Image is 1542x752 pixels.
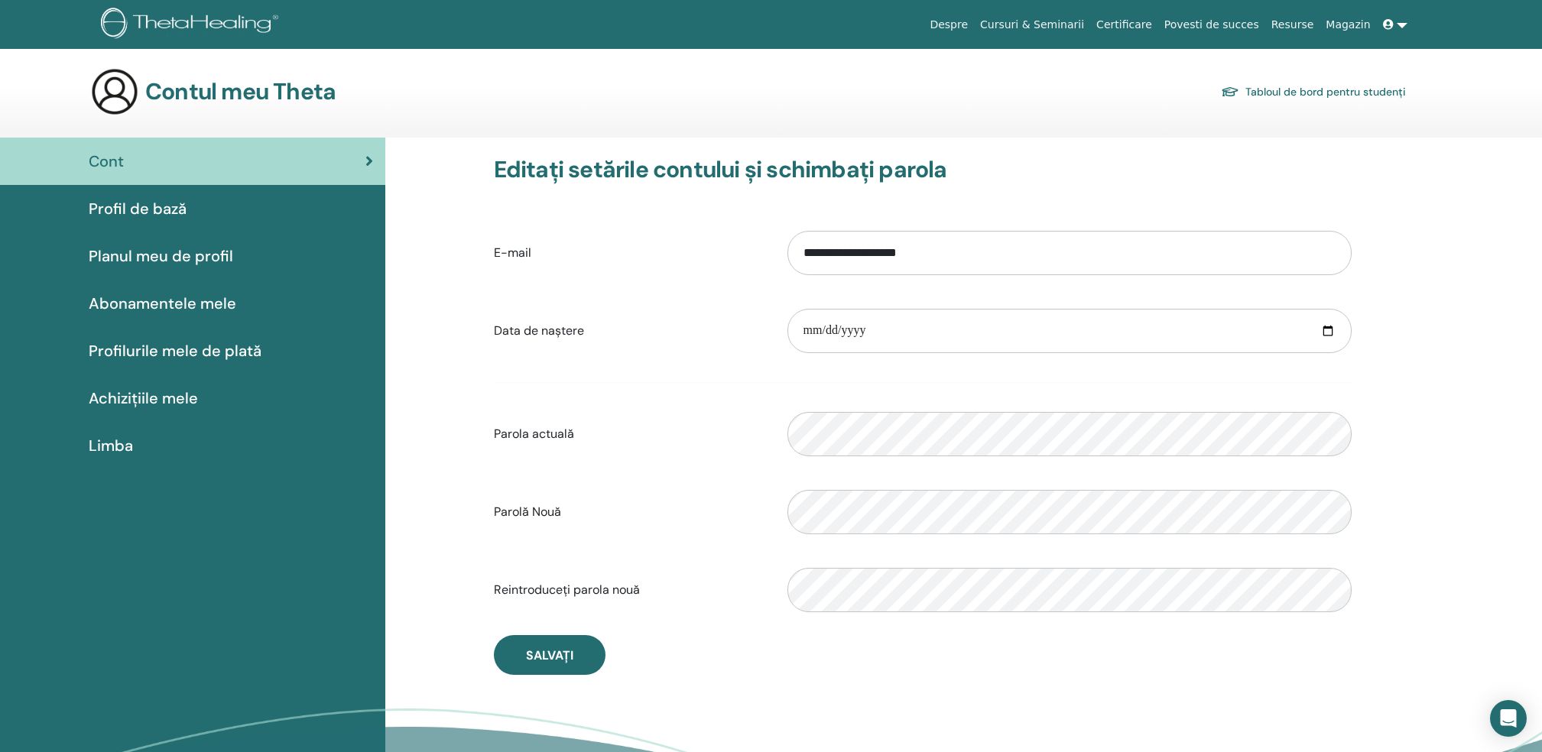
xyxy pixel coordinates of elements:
[494,635,605,675] button: Salvați
[1221,81,1406,102] a: Tabloul de bord pentru studenți
[89,150,124,173] span: Cont
[90,67,139,116] img: generic-user-icon.jpg
[145,78,336,105] h3: Contul meu Theta
[89,434,133,457] span: Limba
[482,420,776,449] label: Parola actuală
[101,8,284,42] img: logo.png
[482,316,776,345] label: Data de naștere
[974,11,1090,39] a: Cursuri & Seminarii
[482,238,776,267] label: E-mail
[1490,700,1527,737] div: Open Intercom Messenger
[89,339,261,362] span: Profilurile mele de plată
[482,498,776,527] label: Parolă Nouă
[1158,11,1265,39] a: Povesti de succes
[924,11,974,39] a: Despre
[1265,11,1320,39] a: Resurse
[1320,11,1376,39] a: Magazin
[89,387,198,410] span: Achizițiile mele
[526,647,573,663] span: Salvați
[89,197,187,220] span: Profil de bază
[89,292,236,315] span: Abonamentele mele
[1090,11,1158,39] a: Certificare
[494,156,1352,183] h3: Editați setările contului și schimbați parola
[482,575,776,605] label: Reintroduceți parola nouă
[1221,86,1239,99] img: graduation-cap.svg
[89,245,233,267] span: Planul meu de profil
